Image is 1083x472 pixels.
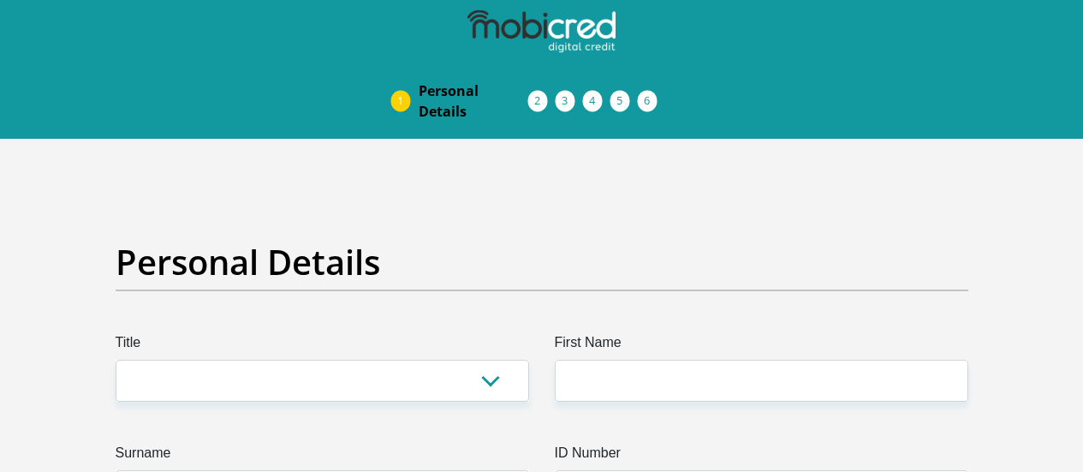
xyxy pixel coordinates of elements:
[555,360,968,402] input: First Name
[116,443,529,470] label: Surname
[116,242,968,283] h2: Personal Details
[555,443,968,470] label: ID Number
[467,10,615,53] img: mobicred logo
[555,332,968,360] label: First Name
[116,332,529,360] label: Title
[405,74,542,128] a: PersonalDetails
[419,81,528,122] span: Personal Details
